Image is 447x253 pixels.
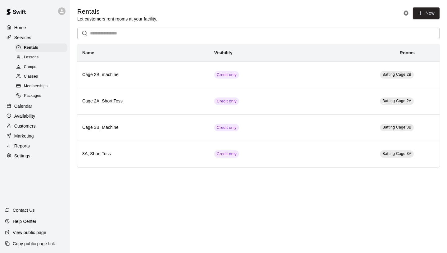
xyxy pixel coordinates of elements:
[5,151,65,160] a: Settings
[15,43,70,52] a: Rentals
[5,141,65,151] a: Reports
[15,43,67,52] div: Rentals
[5,102,65,111] a: Calendar
[82,71,204,78] h6: Cage 2B, machine
[382,151,411,156] span: Batting Cage 3A
[382,99,411,103] span: Batting Cage 2A
[214,97,239,105] div: This service is only visible to customers with valid credits for it.
[382,125,411,129] span: Batting Cage 3B
[24,93,41,99] span: Packages
[382,72,411,77] span: Batting Cage 2B
[82,124,204,131] h6: Cage 3B, Machine
[400,50,415,55] b: Rooms
[82,50,94,55] b: Name
[214,150,239,158] div: This service is only visible to customers with valid credits for it.
[14,25,26,31] p: Home
[14,133,34,139] p: Marketing
[14,34,31,41] p: Services
[14,143,30,149] p: Reports
[13,207,35,213] p: Contact Us
[214,71,239,79] div: This service is only visible to customers with valid credits for it.
[24,64,36,70] span: Camps
[214,151,239,157] span: Credit only
[15,72,67,81] div: Classes
[5,121,65,131] a: Customers
[214,50,233,55] b: Visibility
[13,218,36,224] p: Help Center
[82,151,204,157] h6: 3A, Short Toss
[77,7,157,16] h5: Rentals
[24,45,38,51] span: Rentals
[14,103,32,109] p: Calendar
[15,91,70,101] a: Packages
[77,44,440,167] table: simple table
[13,229,46,236] p: View public page
[5,131,65,141] a: Marketing
[214,98,239,104] span: Credit only
[15,52,70,62] a: Lessons
[24,74,38,80] span: Classes
[15,62,70,72] a: Camps
[214,72,239,78] span: Credit only
[15,53,67,62] div: Lessons
[214,125,239,131] span: Credit only
[15,82,70,91] a: Memberships
[24,83,47,89] span: Memberships
[15,63,67,71] div: Camps
[15,82,67,91] div: Memberships
[214,124,239,131] div: This service is only visible to customers with valid credits for it.
[401,8,411,18] button: Rental settings
[15,92,67,100] div: Packages
[5,33,65,42] a: Services
[82,98,204,105] h6: Cage 2A, Short Toss
[14,153,30,159] p: Settings
[13,241,55,247] p: Copy public page link
[14,113,35,119] p: Availability
[5,23,65,32] a: Home
[15,72,70,82] a: Classes
[413,7,440,19] a: New
[77,16,157,22] p: Let customers rent rooms at your facility.
[14,123,36,129] p: Customers
[5,111,65,121] a: Availability
[24,54,39,61] span: Lessons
